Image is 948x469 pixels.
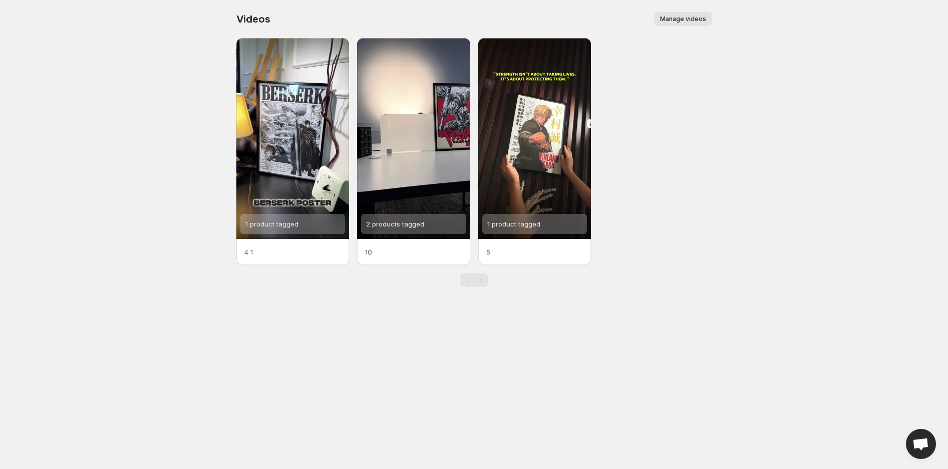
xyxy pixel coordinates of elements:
[244,247,342,257] p: 4 1
[365,247,462,257] p: 10
[486,247,583,257] p: 5
[906,429,936,459] div: Open chat
[654,12,712,26] button: Manage videos
[366,220,424,228] span: 2 products tagged
[236,13,270,25] span: Videos
[660,15,706,23] span: Manage videos
[487,220,540,228] span: 1 product tagged
[460,273,488,287] nav: Pagination
[245,220,298,228] span: 1 product tagged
